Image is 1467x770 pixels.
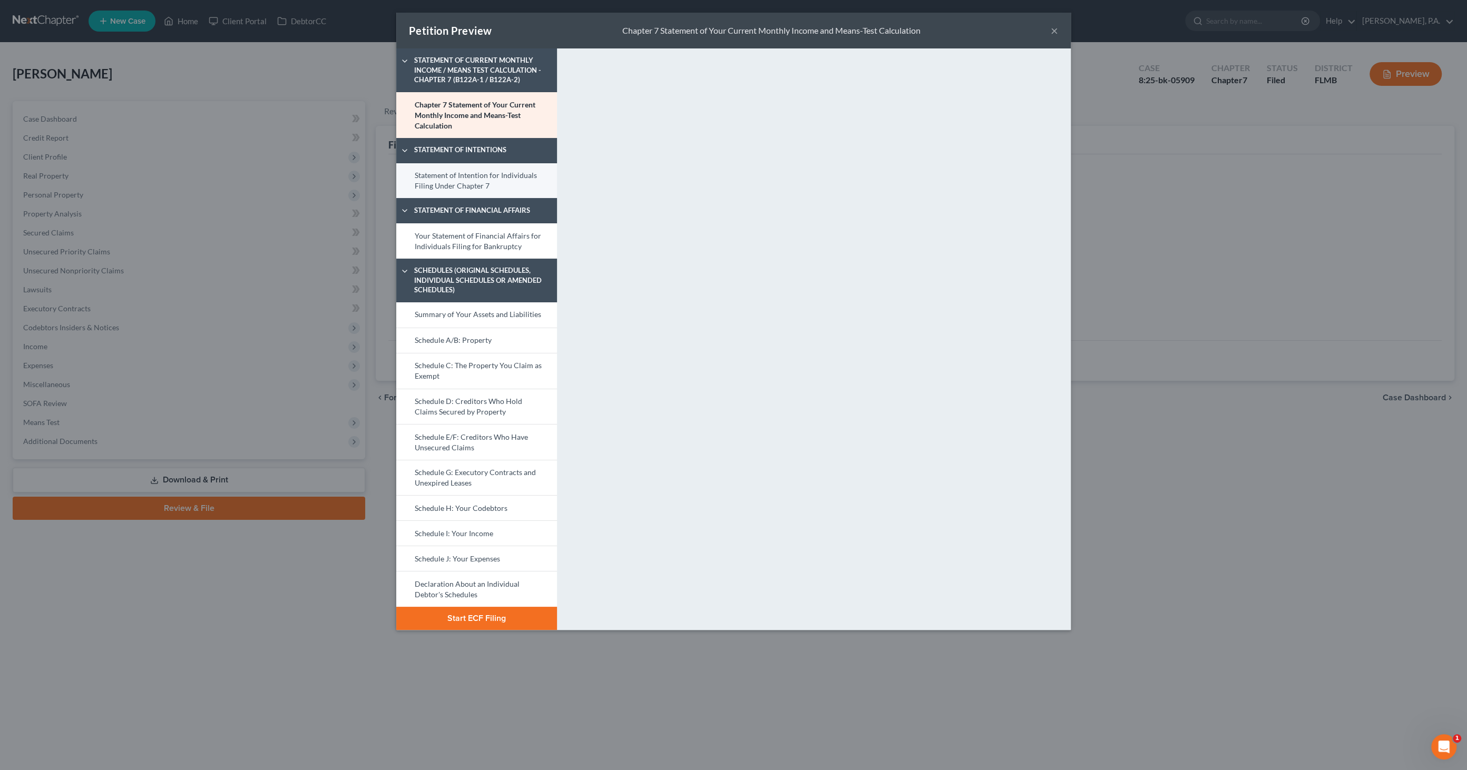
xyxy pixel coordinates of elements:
a: Summary of Your Assets and Liabilities [396,302,557,328]
a: Schedule J: Your Expenses [396,546,557,571]
span: Statement of Intentions [409,145,558,155]
a: Schedule A/B: Property [396,328,557,353]
a: Your Statement of Financial Affairs for Individuals Filing for Bankruptcy [396,223,557,259]
a: Statement of Intentions [396,138,557,163]
div: Chapter 7 Statement of Your Current Monthly Income and Means-Test Calculation [622,25,921,37]
a: Schedule C: The Property You Claim as Exempt [396,353,557,389]
div: Petition Preview [409,23,492,38]
span: Statement of Current Monthly Income / Means Test Calculation - Chapter 7 (B122A-1 / B122A-2) [409,55,558,85]
a: Schedule E/F: Creditors Who Have Unsecured Claims [396,424,557,460]
span: 1 [1453,734,1461,743]
a: Schedule G: Executory Contracts and Unexpired Leases [396,460,557,496]
span: SCHEDULES (original schedules, individual schedules or amended schedules) [409,265,558,295]
a: Schedule I: Your Income [396,520,557,546]
iframe: <object ng-attr-data='[URL][DOMAIN_NAME]' type='application/pdf' width='100%' height='800px'></ob... [593,74,1045,495]
a: SCHEDULES (original schedules, individual schedules or amended schedules) [396,259,557,302]
button: × [1051,24,1058,37]
button: Start ECF Filing [396,607,557,630]
a: Schedule D: Creditors Who Hold Claims Secured by Property [396,389,557,425]
iframe: Intercom live chat [1431,734,1456,759]
a: Statement of Current Monthly Income / Means Test Calculation - Chapter 7 (B122A-1 / B122A-2) [396,48,557,92]
a: Schedule H: Your Codebtors [396,495,557,520]
a: Declaration About an Individual Debtor's Schedules [396,571,557,607]
a: Chapter 7 Statement of Your Current Monthly Income and Means-Test Calculation [396,92,557,138]
a: Statement of Intention for Individuals Filing Under Chapter 7 [396,163,557,199]
a: Statement of Financial Affairs [396,198,557,223]
span: Statement of Financial Affairs [409,205,558,216]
